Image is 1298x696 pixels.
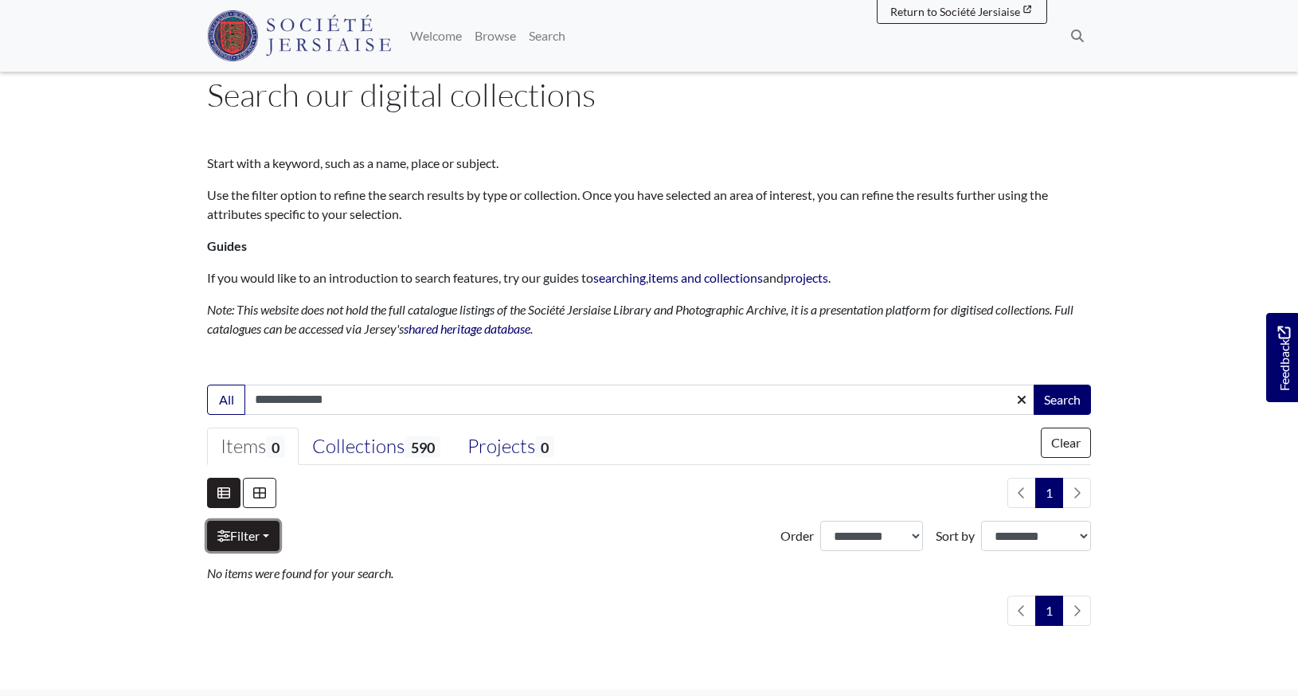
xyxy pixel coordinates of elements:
[207,238,247,253] strong: Guides
[593,270,646,285] a: searching
[467,435,554,459] div: Projects
[266,436,285,458] span: 0
[404,20,468,52] a: Welcome
[890,5,1020,18] span: Return to Société Jersiaise
[1001,596,1091,626] nav: pagination
[1035,596,1063,626] span: Goto page 1
[648,270,763,285] a: items and collections
[1001,478,1091,508] nav: pagination
[535,436,554,458] span: 0
[780,526,814,545] label: Order
[1007,478,1036,508] li: Previous page
[207,154,1091,173] p: Start with a keyword, such as a name, place or subject.
[207,186,1091,224] p: Use the filter option to refine the search results by type or collection. Once you have selected ...
[221,435,285,459] div: Items
[404,321,530,336] a: shared heritage database
[1274,326,1293,391] span: Feedback
[207,268,1091,287] p: If you would like to an introduction to search features, try our guides to , and .
[312,435,440,459] div: Collections
[244,385,1035,415] input: Enter one or more search terms...
[405,436,440,458] span: 590
[1266,313,1298,402] a: Would you like to provide feedback?
[207,6,391,65] a: Société Jersiaise logo
[1041,428,1091,458] button: Clear
[1035,478,1063,508] span: Goto page 1
[1034,385,1091,415] button: Search
[522,20,572,52] a: Search
[207,521,280,551] a: Filter
[207,76,1091,114] h1: Search our digital collections
[207,565,393,581] em: No items were found for your search.
[468,20,522,52] a: Browse
[207,385,245,415] button: All
[207,10,391,61] img: Société Jersiaise
[784,270,828,285] a: projects
[207,302,1073,336] em: Note: This website does not hold the full catalogue listings of the Société Jersiaise Library and...
[1007,596,1036,626] li: Previous page
[936,526,975,545] label: Sort by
